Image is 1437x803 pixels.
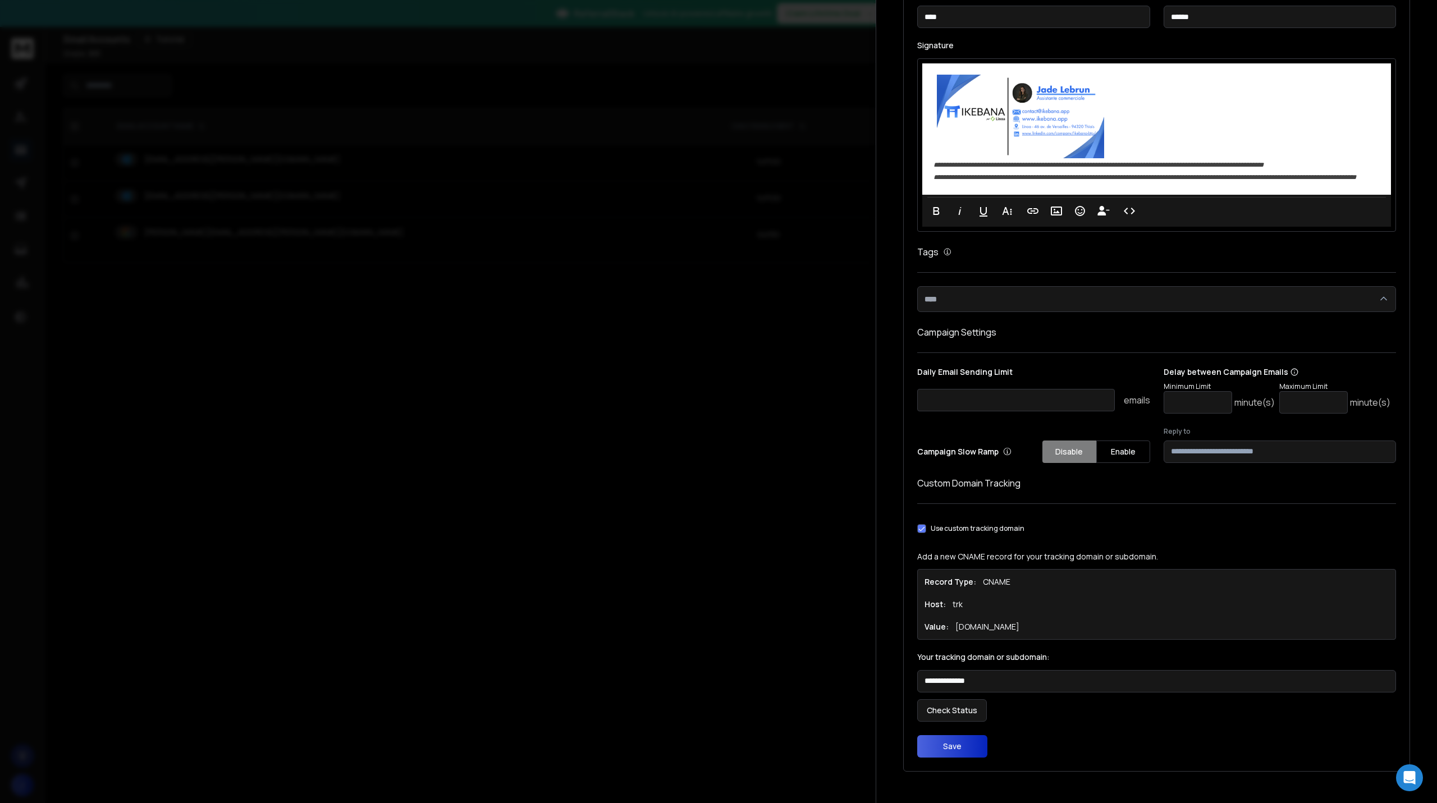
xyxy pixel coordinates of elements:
p: minute(s) [1234,396,1275,409]
button: More Text [996,200,1018,222]
label: Your tracking domain or subdomain: [917,653,1396,661]
label: Use custom tracking domain [931,524,1024,533]
p: Daily Email Sending Limit [917,366,1150,382]
p: Maximum Limit [1279,382,1390,391]
h1: Tags [917,245,939,259]
p: Add a new CNAME record for your tracking domain or subdomain. [917,551,1396,562]
h1: Record Type: [925,576,976,588]
button: Save [917,735,987,758]
button: Enable [1096,440,1150,463]
button: Disable [1042,440,1096,463]
button: Italic (Ctrl+I) [949,200,971,222]
p: trk [953,599,963,610]
button: Check Status [917,699,987,722]
p: minute(s) [1350,396,1390,409]
button: Bold (Ctrl+B) [926,200,947,222]
h1: Host: [925,599,946,610]
p: Delay between Campaign Emails [1164,366,1390,378]
button: Insert Unsubscribe Link [1093,200,1114,222]
button: Code View [1119,200,1140,222]
h1: Campaign Settings [917,325,1396,339]
div: Open Intercom Messenger [1396,764,1423,791]
p: Campaign Slow Ramp [917,446,1012,457]
button: Emoticons [1069,200,1091,222]
label: Signature [917,42,1396,49]
button: Insert Image (Ctrl+P) [1046,200,1067,222]
p: Minimum Limit [1164,382,1275,391]
h1: Custom Domain Tracking [917,476,1396,490]
p: [DOMAIN_NAME] [955,621,1019,632]
h1: Value: [925,621,949,632]
label: Reply to [1164,427,1397,436]
button: Insert Link (Ctrl+K) [1022,200,1044,222]
p: CNAME [983,576,1010,588]
button: Underline (Ctrl+U) [973,200,994,222]
p: emails [1124,393,1150,407]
